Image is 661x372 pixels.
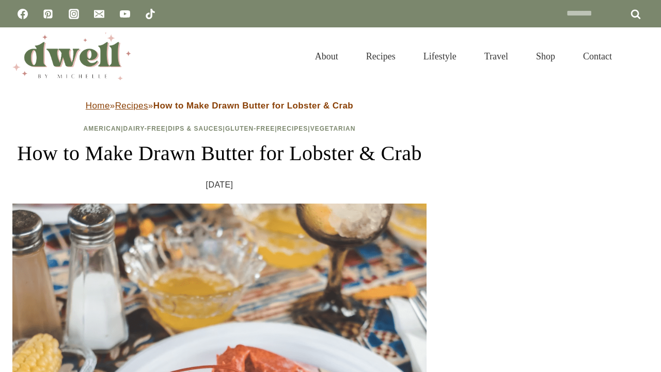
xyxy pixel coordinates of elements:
a: Lifestyle [410,38,470,74]
span: | | | | | [84,125,356,132]
img: DWELL by michelle [12,33,131,80]
h1: How to Make Drawn Butter for Lobster & Crab [12,138,427,169]
a: Instagram [64,4,84,24]
a: Vegetarian [310,125,356,132]
a: Shop [522,38,569,74]
a: About [301,38,352,74]
a: Gluten-Free [225,125,275,132]
a: Pinterest [38,4,58,24]
a: Contact [569,38,626,74]
a: Recipes [352,38,410,74]
a: Home [86,101,110,111]
a: Recipes [115,101,148,111]
a: Facebook [12,4,33,24]
button: View Search Form [631,48,649,65]
a: American [84,125,121,132]
a: YouTube [115,4,135,24]
a: Recipes [277,125,308,132]
nav: Primary Navigation [301,38,626,74]
a: Dips & Sauces [168,125,223,132]
a: TikTok [140,4,161,24]
time: [DATE] [206,177,233,193]
a: Travel [470,38,522,74]
a: Email [89,4,109,24]
a: Dairy-Free [123,125,166,132]
span: » » [86,101,353,111]
strong: How to Make Drawn Butter for Lobster & Crab [153,101,353,111]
